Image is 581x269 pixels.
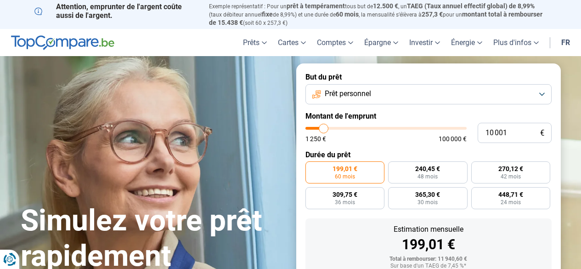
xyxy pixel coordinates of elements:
[305,112,552,120] label: Montant de l'emprunt
[313,238,544,252] div: 199,01 €
[446,29,488,56] a: Énergie
[305,150,552,159] label: Durée du prêt
[305,73,552,81] label: But du prêt
[305,136,326,142] span: 1 250 €
[422,11,443,18] span: 257,3 €
[488,29,544,56] a: Plus d'infos
[313,256,544,263] div: Total à rembourser: 11 940,60 €
[404,29,446,56] a: Investir
[237,29,272,56] a: Prêts
[336,11,359,18] span: 60 mois
[415,166,440,172] span: 240,45 €
[333,191,357,198] span: 309,75 €
[498,166,523,172] span: 270,12 €
[333,166,357,172] span: 199,01 €
[415,191,440,198] span: 365,30 €
[305,84,552,104] button: Prêt personnel
[373,2,398,10] span: 12.500 €
[272,29,311,56] a: Cartes
[501,200,521,205] span: 24 mois
[417,174,438,179] span: 48 mois
[262,11,273,18] span: fixe
[209,11,542,26] span: montant total à rembourser de 15.438 €
[287,2,345,10] span: prêt à tempérament
[325,89,371,99] span: Prêt personnel
[335,200,355,205] span: 36 mois
[359,29,404,56] a: Épargne
[335,174,355,179] span: 60 mois
[501,174,521,179] span: 42 mois
[209,2,547,27] p: Exemple représentatif : Pour un tous but de , un (taux débiteur annuel de 8,99%) et une durée de ...
[311,29,359,56] a: Comptes
[11,35,114,50] img: TopCompare
[540,129,544,137] span: €
[417,200,438,205] span: 30 mois
[407,2,535,10] span: TAEG (Taux annuel effectif global) de 8,99%
[556,29,575,56] a: fr
[313,226,544,233] div: Estimation mensuelle
[34,2,198,20] p: Attention, emprunter de l'argent coûte aussi de l'argent.
[498,191,523,198] span: 448,71 €
[439,136,467,142] span: 100 000 €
